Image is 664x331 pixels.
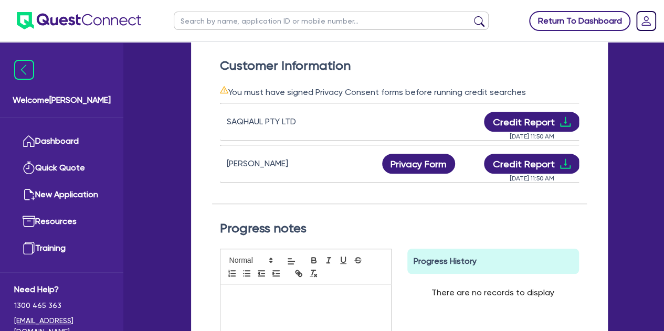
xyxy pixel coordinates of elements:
[14,300,109,311] span: 1300 465 363
[13,94,111,106] span: Welcome [PERSON_NAME]
[14,155,109,181] a: Quick Quote
[23,242,35,254] img: training
[220,86,579,99] div: You must have signed Privacy Consent forms before running credit searches
[14,208,109,235] a: Resources
[633,7,660,35] a: Dropdown toggle
[174,12,489,30] input: Search by name, application ID or mobile number...
[14,283,109,296] span: Need Help?
[17,12,141,29] img: quest-connect-logo-blue
[14,235,109,262] a: Training
[529,11,630,31] a: Return To Dashboard
[227,115,358,128] div: SAQHAUL PTY LTD
[14,181,109,208] a: New Application
[419,274,567,312] div: There are no records to display
[407,249,579,274] div: Progress History
[484,154,580,174] button: Credit Reportdownload
[14,60,34,80] img: icon-menu-close
[23,188,35,201] img: new-application
[14,128,109,155] a: Dashboard
[23,162,35,174] img: quick-quote
[382,154,456,174] button: Privacy Form
[559,157,572,170] span: download
[220,58,579,73] h2: Customer Information
[484,112,580,132] button: Credit Reportdownload
[23,215,35,228] img: resources
[559,115,572,128] span: download
[220,86,228,94] span: warning
[227,157,358,170] div: [PERSON_NAME]
[220,221,579,236] h2: Progress notes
